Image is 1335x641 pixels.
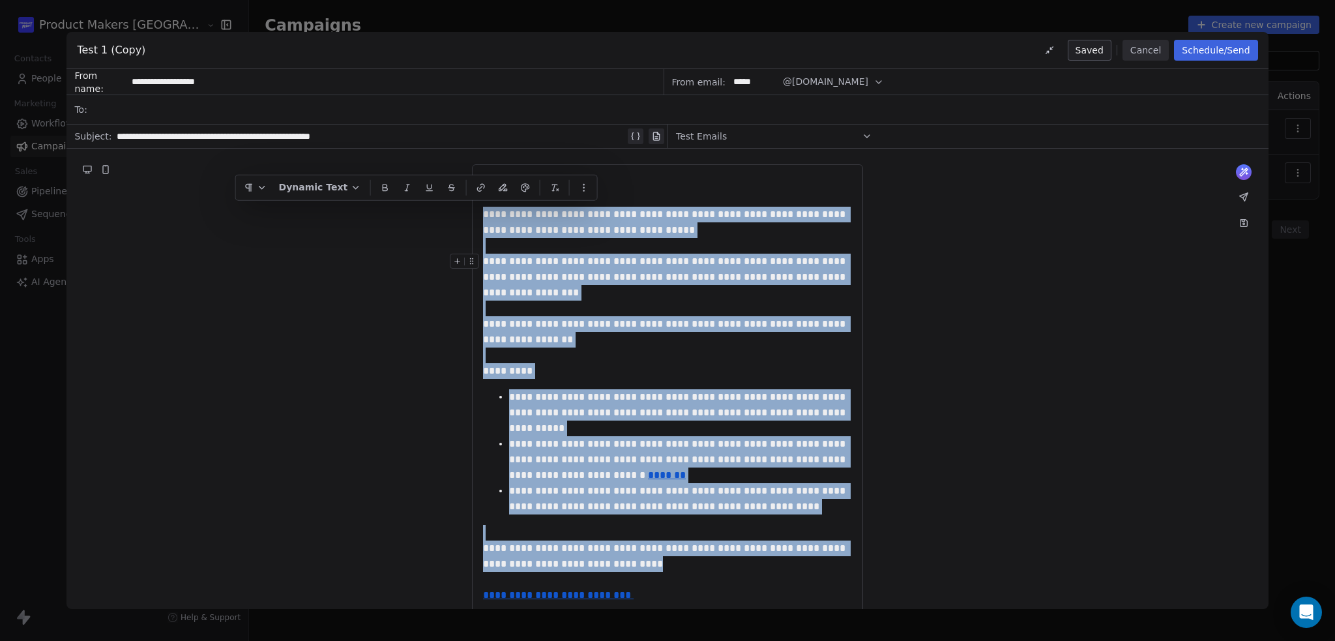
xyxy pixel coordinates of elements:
div: Open Intercom Messenger [1291,597,1322,628]
button: Cancel [1122,40,1169,61]
button: Dynamic Text [274,178,366,198]
button: Saved [1068,40,1111,61]
span: Test Emails [676,130,727,143]
span: @[DOMAIN_NAME] [783,75,868,89]
span: From email: [672,76,726,89]
span: To: [74,103,87,116]
button: Schedule/Send [1174,40,1257,61]
span: Subject: [74,130,111,147]
span: Test 1 (Copy) [77,42,145,58]
span: From name: [74,69,126,95]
